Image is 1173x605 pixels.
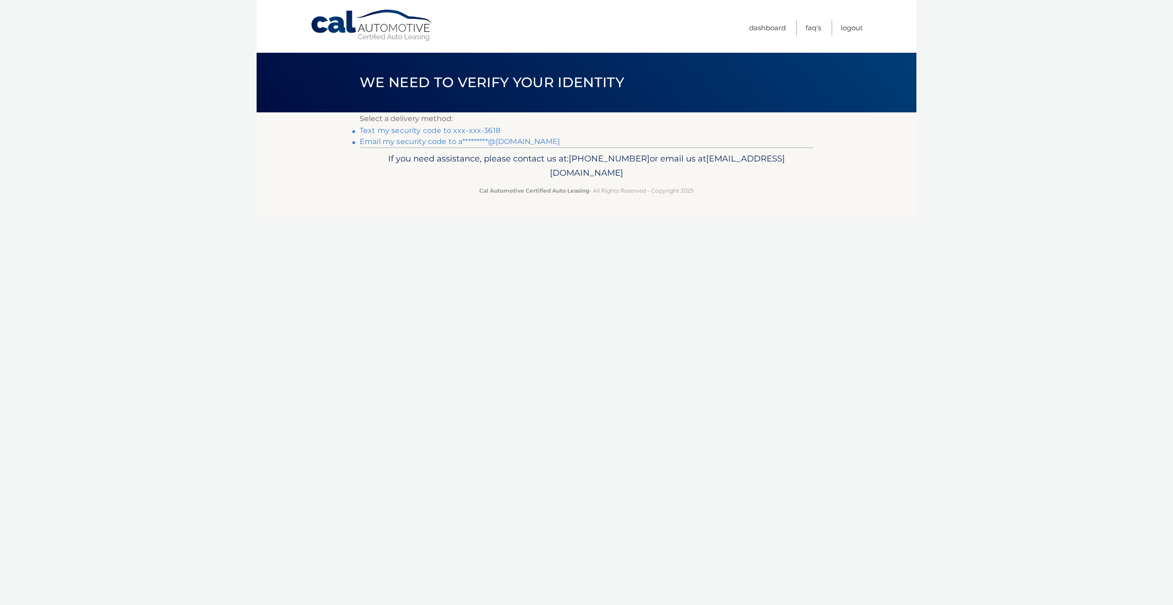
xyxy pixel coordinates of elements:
[749,20,786,35] a: Dashboard
[806,20,821,35] a: FAQ's
[360,74,624,91] span: We need to verify your identity
[360,137,560,146] a: Email my security code to a*********@[DOMAIN_NAME]
[310,9,434,42] a: Cal Automotive
[569,153,650,164] span: [PHONE_NUMBER]
[841,20,863,35] a: Logout
[360,126,500,135] a: Text my security code to xxx-xxx-3618
[366,151,807,181] p: If you need assistance, please contact us at: or email us at
[479,187,589,194] strong: Cal Automotive Certified Auto Leasing
[366,186,807,195] p: - All Rights Reserved - Copyright 2025
[360,112,813,125] p: Select a delivery method:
